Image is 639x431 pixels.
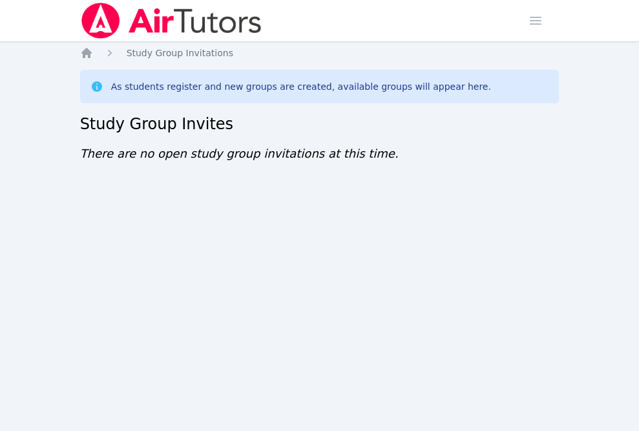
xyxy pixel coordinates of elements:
[80,114,560,134] h2: Study Group Invites
[127,48,233,58] span: Study Group Invitations
[80,47,560,59] nav: Breadcrumb
[80,3,263,39] img: Air Tutors
[127,47,233,59] a: Study Group Invitations
[80,147,399,160] span: There are no open study group invitations at this time.
[111,80,491,93] div: As students register and new groups are created, available groups will appear here.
